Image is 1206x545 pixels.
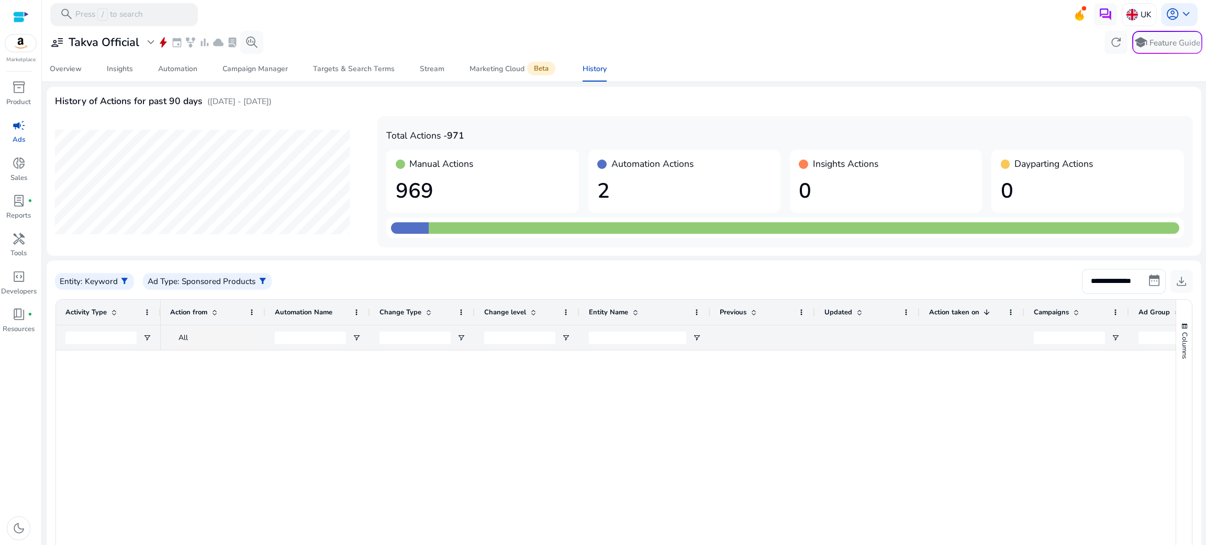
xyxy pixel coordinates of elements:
span: account_circle [1166,7,1179,21]
button: Open Filter Menu [1111,334,1120,342]
p: Tools [10,248,27,259]
button: search_insights [240,31,263,54]
h1: 2 [597,179,771,204]
p: Product [6,97,31,108]
span: lab_profile [12,194,26,208]
span: Activity Type [65,308,107,317]
span: school [1134,36,1147,49]
div: Stream [420,65,444,73]
h4: Insights Actions [813,158,878,169]
h4: Total Actions - [386,130,1183,141]
span: Campaigns [1034,308,1069,317]
span: Ad Group [1138,308,1170,317]
span: Action taken on [929,308,979,317]
span: search [60,7,73,21]
span: keyboard_arrow_down [1179,7,1193,21]
img: amazon.svg [5,35,37,52]
button: refresh [1104,31,1127,54]
input: Entity Name Filter Input [589,332,686,344]
span: Previous [720,308,746,317]
span: bar_chart [199,37,210,48]
div: Automation [158,65,197,73]
img: uk.svg [1126,9,1138,20]
h1: 0 [1001,179,1175,204]
span: Entity Name [589,308,628,317]
b: 971 [447,129,464,142]
span: All [178,333,188,343]
p: : Keyword [81,275,118,287]
p: ([DATE] - [DATE]) [207,95,272,107]
input: Campaigns Filter Input [1034,332,1105,344]
p: Marketplace [6,56,36,64]
span: family_history [185,37,196,48]
p: Sales [10,173,27,184]
span: donut_small [12,156,26,170]
span: cloud [213,37,224,48]
span: Change level [484,308,526,317]
input: Activity Type Filter Input [65,332,137,344]
input: Change Type Filter Input [379,332,451,344]
div: Insights [107,65,133,73]
span: Automation Name [275,308,332,317]
span: Action from [170,308,207,317]
span: download [1175,275,1188,288]
h1: 969 [396,179,569,204]
p: Reports [6,211,31,221]
span: Updated [824,308,852,317]
h4: Dayparting Actions [1014,158,1093,169]
button: Open Filter Menu [352,334,361,342]
p: Feature Guide [1149,37,1200,49]
button: download [1170,270,1193,293]
div: Campaign Manager [222,65,288,73]
input: Automation Name Filter Input [275,332,346,344]
button: Open Filter Menu [143,334,151,342]
span: Change Type [379,308,421,317]
p: Ads [13,135,25,145]
span: handyman [12,232,26,246]
p: : Sponsored Products [177,275,255,287]
button: schoolFeature Guide [1132,31,1202,54]
span: inventory_2 [12,81,26,94]
span: bolt [158,37,169,48]
p: Developers [1,287,37,297]
button: Open Filter Menu [693,334,701,342]
div: Marketing Cloud [470,64,557,74]
span: lab_profile [227,37,238,48]
span: fiber_manual_record [28,199,32,203]
span: expand_more [144,36,158,49]
h4: Automation Actions [611,158,694,169]
div: History [583,65,607,73]
h3: Takva Official [69,36,139,49]
span: dark_mode [12,521,26,535]
span: Columns [1180,332,1189,359]
div: Overview [50,65,82,73]
input: Change level Filter Input [484,332,555,344]
span: campaign [12,119,26,132]
span: filter_alt [120,277,129,286]
button: Open Filter Menu [562,334,570,342]
p: UK [1141,5,1152,24]
span: / [97,8,107,21]
span: fiber_manual_record [28,312,32,317]
div: Targets & Search Terms [313,65,395,73]
span: Beta [527,62,555,76]
span: user_attributes [50,36,64,49]
h4: History of Actions for past 90 days [55,96,203,107]
p: Resources [3,324,35,335]
h4: Manual Actions [409,158,473,169]
button: Open Filter Menu [457,334,465,342]
h1: 0 [799,179,973,204]
span: book_4 [12,308,26,321]
span: search_insights [245,36,259,49]
p: Entity [60,275,81,287]
p: Ad Type [148,275,177,287]
p: Press to search [75,8,143,21]
span: refresh [1109,36,1123,49]
span: code_blocks [12,270,26,283]
span: event [171,37,183,48]
span: filter_alt [258,277,267,286]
